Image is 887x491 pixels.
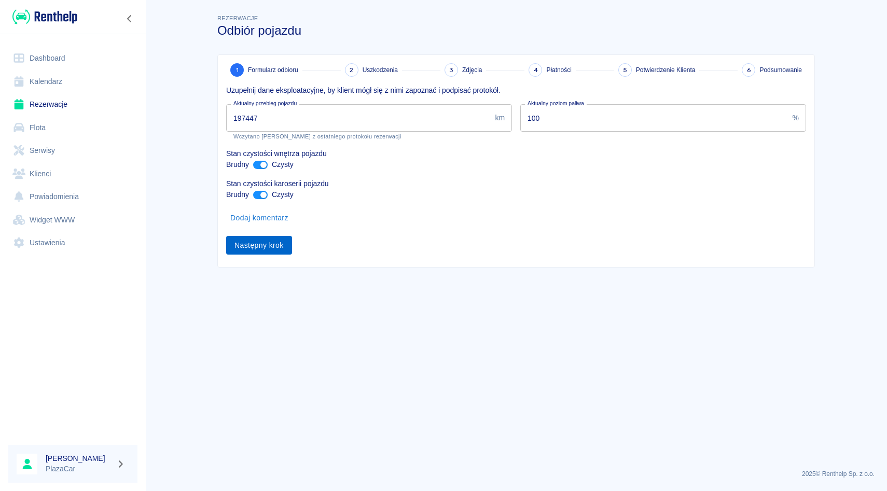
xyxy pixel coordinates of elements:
span: 5 [623,65,627,76]
span: 6 [747,65,751,76]
p: % [793,113,799,123]
a: Widget WWW [8,208,137,232]
h6: [PERSON_NAME] [46,453,112,464]
p: Czysty [272,159,294,170]
p: 2025 © Renthelp Sp. z o.o. [158,469,875,479]
span: Rezerwacje [217,15,258,21]
p: Brudny [226,159,249,170]
button: Zwiń nawigację [122,12,137,25]
p: Stan czystości wnętrza pojazdu [226,148,806,159]
a: Klienci [8,162,137,186]
span: Formularz odbioru [248,65,298,75]
p: Brudny [226,189,249,200]
img: Renthelp logo [12,8,77,25]
span: Płatności [546,65,571,75]
span: 3 [449,65,453,76]
a: Ustawienia [8,231,137,255]
span: Podsumowanie [759,65,802,75]
a: Rezerwacje [8,93,137,116]
a: Renthelp logo [8,8,77,25]
button: Następny krok [226,236,292,255]
label: Aktualny poziom paliwa [528,100,584,107]
span: 2 [350,65,353,76]
a: Powiadomienia [8,185,137,208]
a: Kalendarz [8,70,137,93]
span: Zdjęcia [462,65,482,75]
label: Aktualny przebieg pojazdu [233,100,297,107]
p: Czysty [272,189,294,200]
p: Uzupełnij dane eksploatacyjne, by klient mógł się z nimi zapoznać i podpisać protokół. [226,85,806,96]
p: PlazaCar [46,464,112,474]
span: Uszkodzenia [363,65,398,75]
span: Potwierdzenie Klienta [636,65,696,75]
a: Serwisy [8,139,137,162]
a: Dashboard [8,47,137,70]
p: km [495,113,505,123]
p: Stan czystości karoserii pojazdu [226,178,806,189]
button: Dodaj komentarz [226,208,293,228]
span: 1 [236,65,239,76]
a: Flota [8,116,137,139]
h3: Odbiór pojazdu [217,23,815,38]
p: Wczytano [PERSON_NAME] z ostatniego protokołu rezerwacji [233,133,505,140]
span: 4 [534,65,538,76]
